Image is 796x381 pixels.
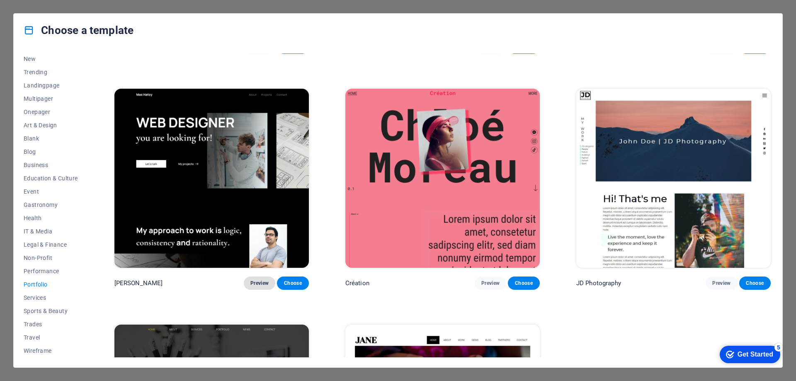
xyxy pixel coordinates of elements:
[24,251,78,265] button: Non-Profit
[24,334,78,341] span: Travel
[114,279,163,287] p: [PERSON_NAME]
[24,265,78,278] button: Performance
[24,24,133,37] h4: Choose a template
[24,52,78,66] button: New
[24,69,78,75] span: Trending
[514,280,533,286] span: Choose
[475,277,506,290] button: Preview
[746,280,764,286] span: Choose
[481,280,500,286] span: Preview
[24,225,78,238] button: IT & Media
[24,79,78,92] button: Landingpage
[24,158,78,172] button: Business
[277,277,308,290] button: Choose
[24,82,78,89] span: Landingpage
[24,304,78,318] button: Sports & Beauty
[114,89,309,268] img: Max Hatzy
[24,119,78,132] button: Art & Design
[712,280,730,286] span: Preview
[24,201,78,208] span: Gastronomy
[7,4,67,22] div: Get Started 5 items remaining, 0% complete
[345,89,540,268] img: Création
[24,132,78,145] button: Blank
[739,277,771,290] button: Choose
[24,198,78,211] button: Gastronomy
[24,278,78,291] button: Portfolio
[250,280,269,286] span: Preview
[24,185,78,198] button: Event
[24,281,78,288] span: Portfolio
[24,215,78,221] span: Health
[24,347,78,354] span: Wireframe
[345,279,369,287] p: Création
[576,279,621,287] p: JD Photography
[24,238,78,251] button: Legal & Finance
[508,277,539,290] button: Choose
[706,277,737,290] button: Preview
[24,148,78,155] span: Blog
[24,175,78,182] span: Education & Culture
[24,268,78,274] span: Performance
[24,105,78,119] button: Onepager
[24,135,78,142] span: Blank
[24,9,60,17] div: Get Started
[24,109,78,115] span: Onepager
[24,95,78,102] span: Multipager
[24,162,78,168] span: Business
[24,294,78,301] span: Services
[24,188,78,195] span: Event
[24,308,78,314] span: Sports & Beauty
[24,291,78,304] button: Services
[24,211,78,225] button: Health
[24,344,78,357] button: Wireframe
[24,66,78,79] button: Trending
[24,92,78,105] button: Multipager
[61,2,70,10] div: 5
[24,56,78,62] span: New
[244,277,275,290] button: Preview
[24,331,78,344] button: Travel
[576,89,771,268] img: JD Photography
[24,321,78,328] span: Trades
[24,255,78,261] span: Non-Profit
[24,241,78,248] span: Legal & Finance
[24,145,78,158] button: Blog
[24,172,78,185] button: Education & Culture
[24,228,78,235] span: IT & Media
[284,280,302,286] span: Choose
[24,122,78,129] span: Art & Design
[24,318,78,331] button: Trades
